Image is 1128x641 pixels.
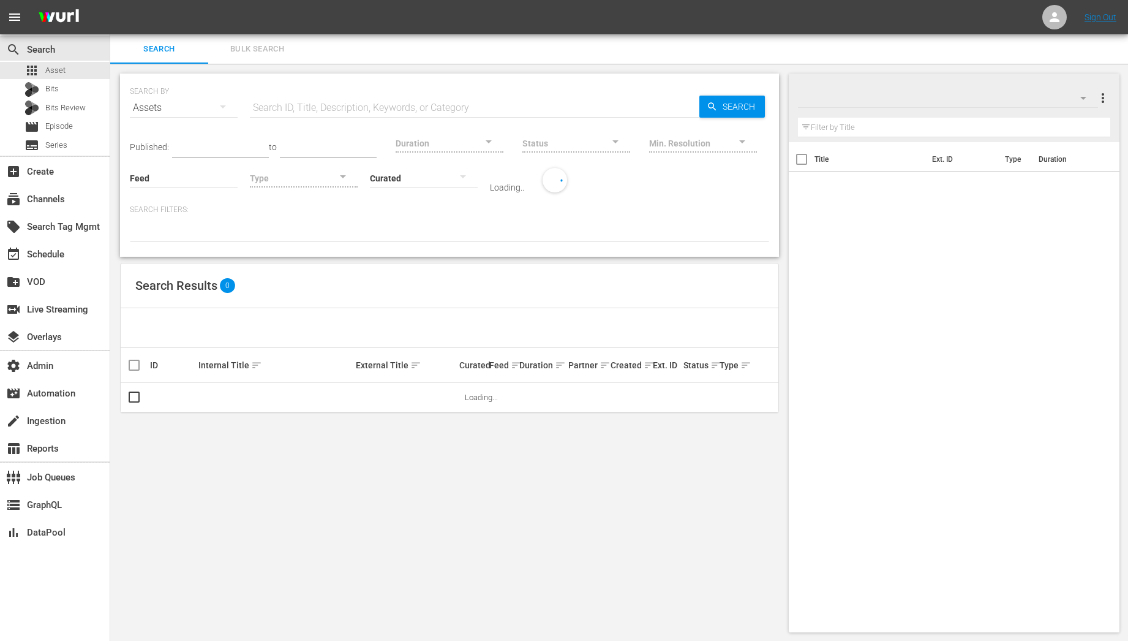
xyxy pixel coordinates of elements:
div: Loading.. [490,183,524,192]
span: sort [410,360,421,371]
div: Ext. ID [653,360,679,370]
div: Assets [130,91,238,125]
span: Series [24,138,39,153]
span: sort [600,360,611,371]
div: Curated [459,360,486,370]
p: Search Filters: [130,205,769,215]
span: Asset [45,64,66,77]
span: Automation [6,386,21,401]
span: Episode [24,119,39,134]
div: Created [611,358,649,373]
span: Live Streaming [6,302,21,317]
span: menu [7,10,22,25]
div: Partner [568,358,607,373]
div: Bits Review [24,101,39,115]
span: sort [644,360,655,371]
th: Ext. ID [925,142,998,176]
span: Published: [130,142,169,152]
span: Bits Review [45,102,86,114]
span: sort [251,360,262,371]
span: Admin [6,358,21,373]
span: Ingestion [6,414,21,428]
div: Internal Title [198,358,352,373]
span: sort [555,360,566,371]
th: Type [998,142,1031,176]
button: Search [699,96,765,118]
th: Title [814,142,925,176]
span: Schedule [6,247,21,262]
span: Job Queues [6,470,21,485]
span: Bulk Search [216,42,299,56]
img: ans4CAIJ8jUAAAAAAAAAAAAAAAAAAAAAAAAgQb4GAAAAAAAAAAAAAAAAAAAAAAAAJMjXAAAAAAAAAAAAAAAAAAAAAAAAgAT5G... [29,3,88,32]
span: VOD [6,275,21,289]
span: Overlays [6,330,21,344]
span: Search [718,96,765,118]
span: Asset [24,63,39,78]
div: Status [683,358,716,373]
span: GraphQL [6,498,21,512]
span: sort [511,360,522,371]
span: Series [45,139,67,151]
div: ID [150,360,195,370]
span: Bits [45,83,59,95]
span: Episode [45,120,73,132]
div: External Title [356,358,455,373]
span: sort [740,360,751,371]
span: Search [6,42,21,57]
span: more_vert [1096,91,1110,105]
a: Sign Out [1085,12,1116,22]
div: Type [720,358,740,373]
span: Reports [6,441,21,456]
span: Search [118,42,201,56]
th: Duration [1031,142,1105,176]
span: Channels [6,192,21,207]
span: to [269,142,277,152]
span: Search Results [135,278,217,293]
div: Bits [24,82,39,97]
span: Create [6,164,21,179]
div: Duration [519,358,564,373]
span: Search Tag Mgmt [6,219,21,234]
span: 0 [220,278,235,293]
div: Feed [489,358,516,373]
button: more_vert [1096,83,1110,113]
span: DataPool [6,525,21,540]
span: Loading... [465,393,498,402]
span: sort [710,360,721,371]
